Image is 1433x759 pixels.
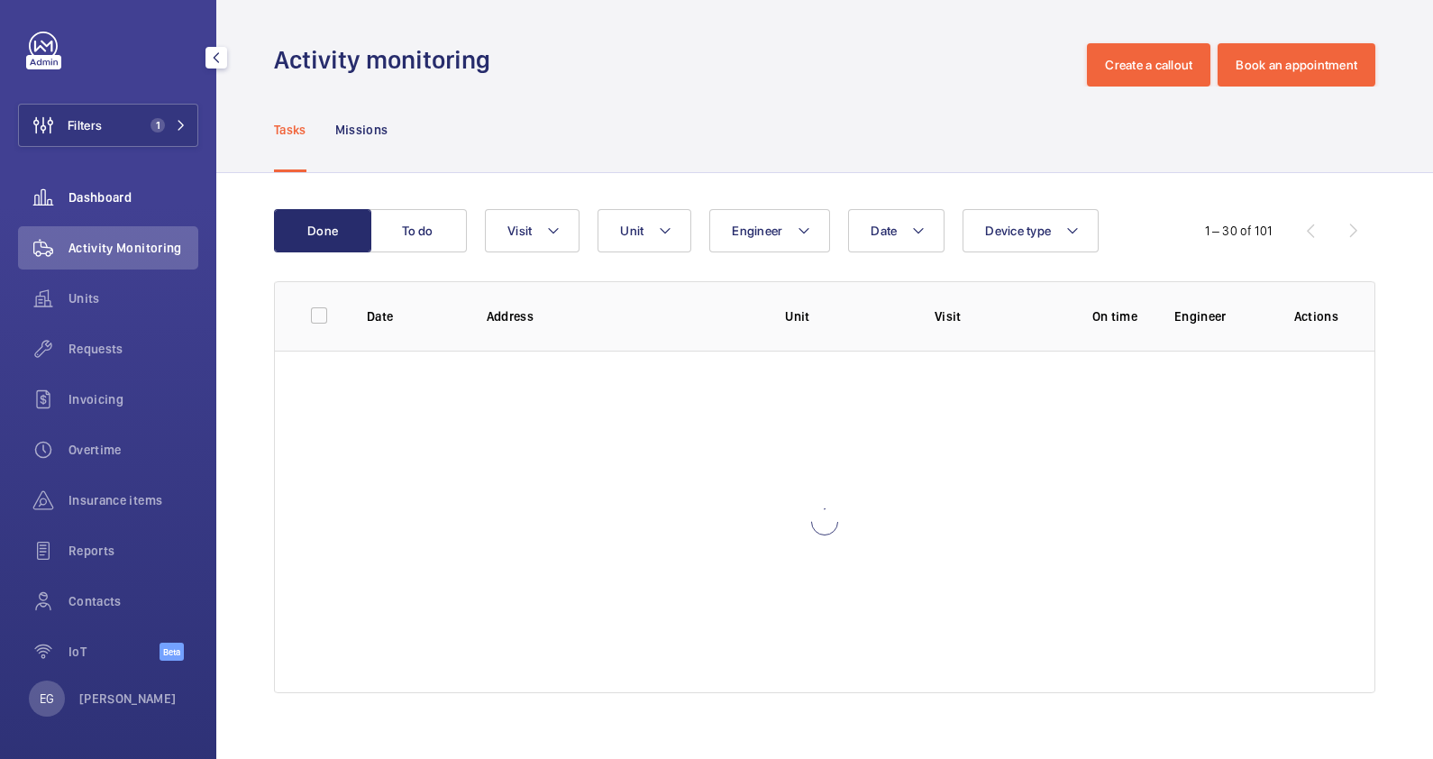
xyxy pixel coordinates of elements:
[487,307,757,325] p: Address
[40,690,54,708] p: EG
[68,542,198,560] span: Reports
[68,188,198,206] span: Dashboard
[68,340,198,358] span: Requests
[68,491,198,509] span: Insurance items
[68,116,102,134] span: Filters
[367,307,458,325] p: Date
[848,209,945,252] button: Date
[18,104,198,147] button: Filters1
[79,690,177,708] p: [PERSON_NAME]
[620,224,643,238] span: Unit
[1174,307,1265,325] p: Engineer
[68,390,198,408] span: Invoicing
[160,643,184,661] span: Beta
[985,224,1051,238] span: Device type
[335,121,388,139] p: Missions
[68,441,198,459] span: Overtime
[274,121,306,139] p: Tasks
[1205,222,1272,240] div: 1 – 30 of 101
[785,307,906,325] p: Unit
[871,224,897,238] span: Date
[732,224,782,238] span: Engineer
[485,209,580,252] button: Visit
[1087,43,1210,87] button: Create a callout
[68,592,198,610] span: Contacts
[151,118,165,133] span: 1
[68,289,198,307] span: Units
[598,209,691,252] button: Unit
[507,224,532,238] span: Visit
[1218,43,1375,87] button: Book an appointment
[274,43,501,77] h1: Activity monitoring
[1294,307,1338,325] p: Actions
[963,209,1099,252] button: Device type
[68,643,160,661] span: IoT
[274,209,371,252] button: Done
[1084,307,1145,325] p: On time
[68,239,198,257] span: Activity Monitoring
[935,307,1055,325] p: Visit
[709,209,830,252] button: Engineer
[370,209,467,252] button: To do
